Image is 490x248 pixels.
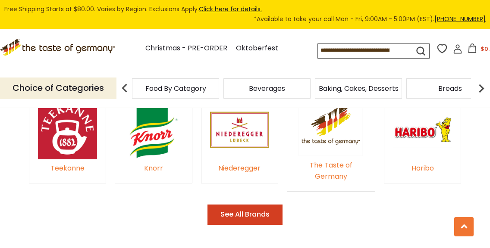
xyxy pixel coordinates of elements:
[393,100,452,159] img: Haribo
[145,43,227,54] a: Christmas - PRE-ORDER
[438,85,462,92] a: Breads
[393,163,452,174] div: Haribo
[124,163,183,174] div: Knorr
[210,152,269,174] a: Niederegger
[4,4,486,25] div: Free Shipping Starts at $80.00. Varies by Region. Exclusions Apply.
[296,160,366,183] div: The Taste of Germany
[38,100,97,159] img: Teekanne
[38,152,97,174] a: Teekanne
[473,80,490,97] img: next arrow
[319,85,399,92] a: Baking, Cakes, Desserts
[210,163,269,174] div: Niederegger
[210,100,269,159] img: Niederegger
[254,14,486,24] span: *Available to take your call Mon - Fri, 9:00AM - 5:00PM (EST).
[298,92,363,156] img: The Taste of Germany
[434,15,486,23] a: [PHONE_NUMBER]
[199,5,262,13] a: Click here for details.
[145,85,206,92] a: Food By Category
[124,152,183,174] a: Knorr
[236,43,278,54] a: Oktoberfest
[124,100,183,159] img: Knorr
[207,205,283,225] button: See All Brands
[296,149,366,183] a: The Taste of Germany
[116,80,133,97] img: previous arrow
[38,163,97,174] div: Teekanne
[249,85,285,92] a: Beverages
[393,152,452,174] a: Haribo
